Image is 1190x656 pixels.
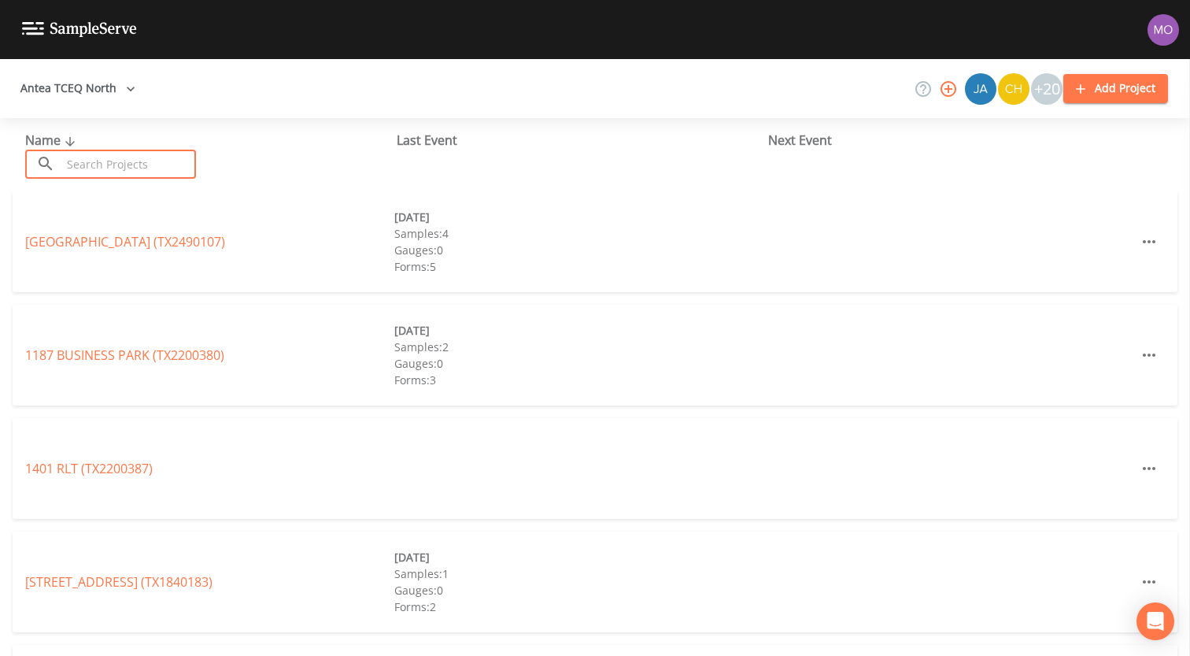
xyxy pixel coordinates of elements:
div: Charles Medina [997,73,1030,105]
div: James Whitmire [964,73,997,105]
div: Forms: 5 [394,258,763,275]
img: c74b8b8b1c7a9d34f67c5e0ca157ed15 [998,73,1029,105]
div: [DATE] [394,549,763,565]
a: 1401 RLT (TX2200387) [25,460,153,477]
button: Antea TCEQ North [14,74,142,103]
div: Gauges: 0 [394,582,763,599]
img: 2e773653e59f91cc345d443c311a9659 [965,73,996,105]
img: logo [22,22,137,37]
div: Forms: 3 [394,372,763,388]
div: [DATE] [394,209,763,225]
input: Search Projects [61,150,196,179]
span: Name [25,132,79,149]
a: [STREET_ADDRESS] (TX1840183) [25,573,213,591]
div: Next Event [768,131,1140,150]
div: Samples: 2 [394,339,763,355]
button: Add Project [1063,74,1168,103]
div: Gauges: 0 [394,242,763,258]
div: Forms: 2 [394,599,763,615]
div: Last Event [397,131,768,150]
div: Gauges: 0 [394,355,763,372]
div: [DATE] [394,322,763,339]
img: 4e251478aba98ce068fb7eae8f78b90c [1147,14,1179,46]
div: Open Intercom Messenger [1136,602,1174,640]
div: Samples: 4 [394,225,763,242]
div: +20 [1031,73,1062,105]
div: Samples: 1 [394,565,763,582]
a: 1187 BUSINESS PARK (TX2200380) [25,347,224,364]
a: [GEOGRAPHIC_DATA] (TX2490107) [25,233,225,250]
